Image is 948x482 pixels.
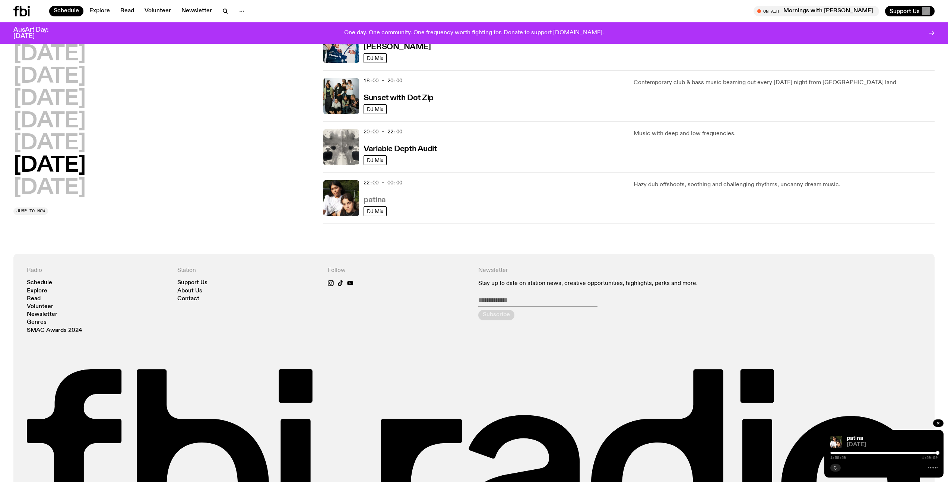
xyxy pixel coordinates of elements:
[177,267,319,274] h4: Station
[323,129,359,165] img: A black and white Rorschach
[27,296,41,302] a: Read
[140,6,175,16] a: Volunteer
[364,128,402,135] span: 20:00 - 22:00
[16,209,45,213] span: Jump to now
[13,178,86,199] button: [DATE]
[13,27,61,39] h3: AusArt Day: [DATE]
[13,207,48,215] button: Jump to now
[27,304,53,310] a: Volunteer
[478,280,770,287] p: Stay up to date on station news, creative opportunities, highlights, perks and more.
[85,6,114,16] a: Explore
[116,6,139,16] a: Read
[27,267,168,274] h4: Radio
[177,6,216,16] a: Newsletter
[364,144,437,153] a: Variable Depth Audit
[13,111,86,132] button: [DATE]
[364,196,386,204] h3: patina
[847,435,863,441] a: patina
[27,312,57,317] a: Newsletter
[478,267,770,274] h4: Newsletter
[830,456,846,460] span: 1:59:59
[364,53,387,63] a: DJ Mix
[27,320,47,325] a: Genres
[13,133,86,154] button: [DATE]
[177,288,202,294] a: About Us
[367,55,383,61] span: DJ Mix
[364,43,431,51] h3: [PERSON_NAME]
[754,6,879,16] button: On AirMornings with [PERSON_NAME]
[634,129,935,138] p: Music with deep and low frequencies.
[27,328,82,333] a: SMAC Awards 2024
[177,296,199,302] a: Contact
[367,106,383,112] span: DJ Mix
[364,155,387,165] a: DJ Mix
[364,195,386,204] a: patina
[364,94,434,102] h3: Sunset with Dot Zip
[13,66,86,87] button: [DATE]
[364,179,402,186] span: 22:00 - 00:00
[364,42,431,51] a: [PERSON_NAME]
[27,280,52,286] a: Schedule
[364,104,387,114] a: DJ Mix
[13,89,86,110] button: [DATE]
[634,78,935,87] p: Contemporary club & bass music beaming out every [DATE] night from [GEOGRAPHIC_DATA] land
[177,280,207,286] a: Support Us
[367,208,383,214] span: DJ Mix
[478,310,514,320] button: Subscribe
[922,456,938,460] span: 1:59:59
[847,442,938,448] span: [DATE]
[364,93,434,102] a: Sunset with Dot Zip
[885,6,935,16] button: Support Us
[344,30,604,37] p: One day. One community. One frequency worth fighting for. Donate to support [DOMAIN_NAME].
[13,44,86,65] button: [DATE]
[49,6,83,16] a: Schedule
[27,288,47,294] a: Explore
[367,157,383,163] span: DJ Mix
[634,180,935,189] p: Hazy dub offshoots, soothing and challenging rhythms, uncanny dream music.
[364,145,437,153] h3: Variable Depth Audit
[890,8,920,15] span: Support Us
[364,206,387,216] a: DJ Mix
[13,155,86,176] button: [DATE]
[328,267,469,274] h4: Follow
[364,77,402,84] span: 18:00 - 20:00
